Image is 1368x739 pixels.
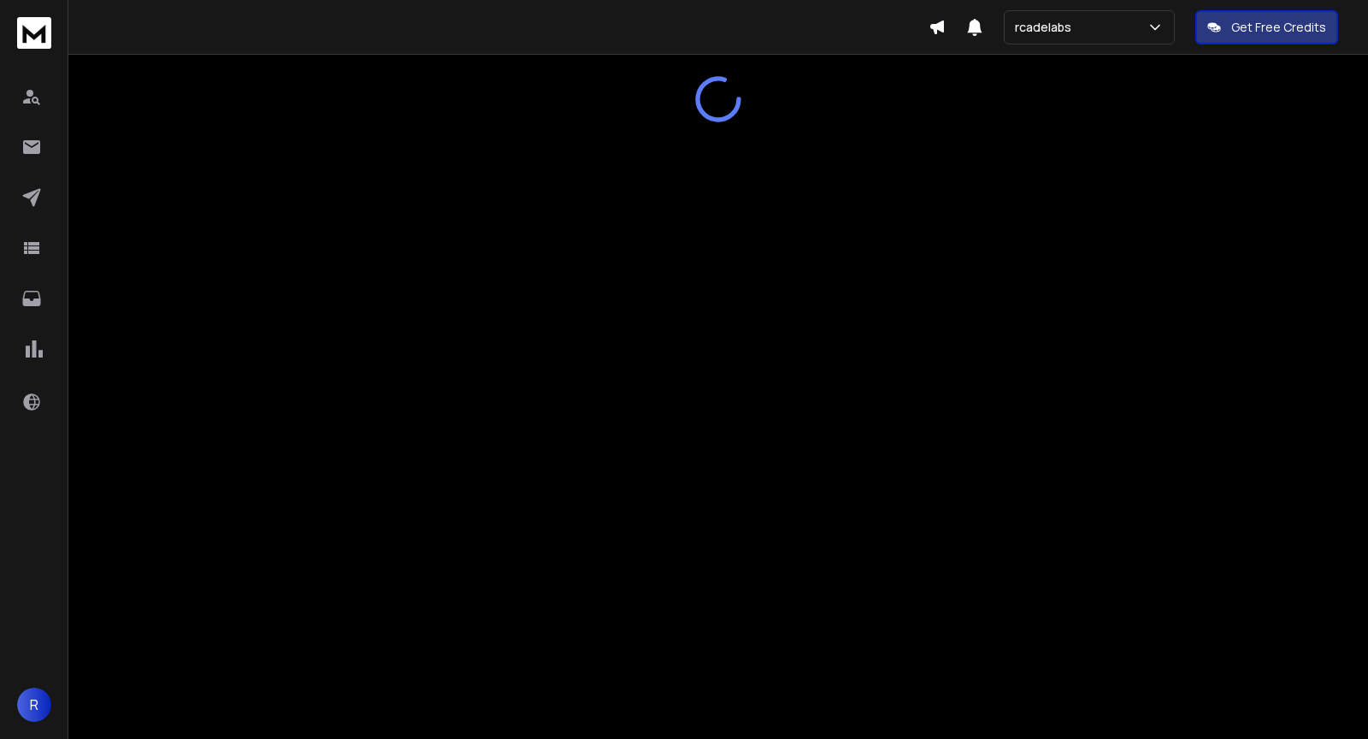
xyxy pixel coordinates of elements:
[17,688,51,722] button: R
[17,17,51,49] img: logo
[1231,19,1326,36] p: Get Free Credits
[1015,19,1078,36] p: rcadelabs
[1195,10,1338,44] button: Get Free Credits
